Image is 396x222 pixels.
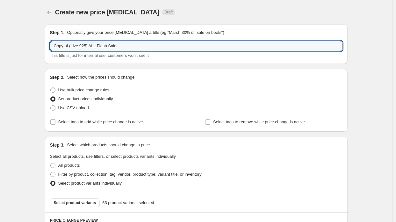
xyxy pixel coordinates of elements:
[54,200,96,205] span: Select product variants
[50,41,342,51] input: 30% off holiday sale
[67,142,150,148] p: Select which products should change in price
[50,29,65,36] h2: Step 1.
[45,8,54,17] button: Price change jobs
[213,119,305,124] span: Select tags to remove while price change is active
[58,119,143,124] span: Select tags to add while price change is active
[50,53,149,58] span: This title is just for internal use, customers won't see it
[58,163,80,168] span: All products
[50,74,65,80] h2: Step 2.
[50,198,100,207] button: Select product variants
[164,10,173,15] span: Draft
[58,88,109,92] span: Use bulk price change rules
[58,181,122,186] span: Select product variants individually
[67,29,224,36] p: Optionally give your price [MEDICAL_DATA] a title (eg "March 30% off sale on boots")
[58,105,89,110] span: Use CSV upload
[58,172,202,177] span: Filter by product, collection, tag, vendor, product type, variant title, or inventory
[67,74,134,80] p: Select how the prices should change
[50,142,65,148] h2: Step 3.
[50,154,176,159] span: Select all products, use filters, or select products variants individually
[55,9,160,16] span: Create new price [MEDICAL_DATA]
[58,96,113,101] span: Set product prices individually
[102,200,154,206] span: 63 product variants selected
